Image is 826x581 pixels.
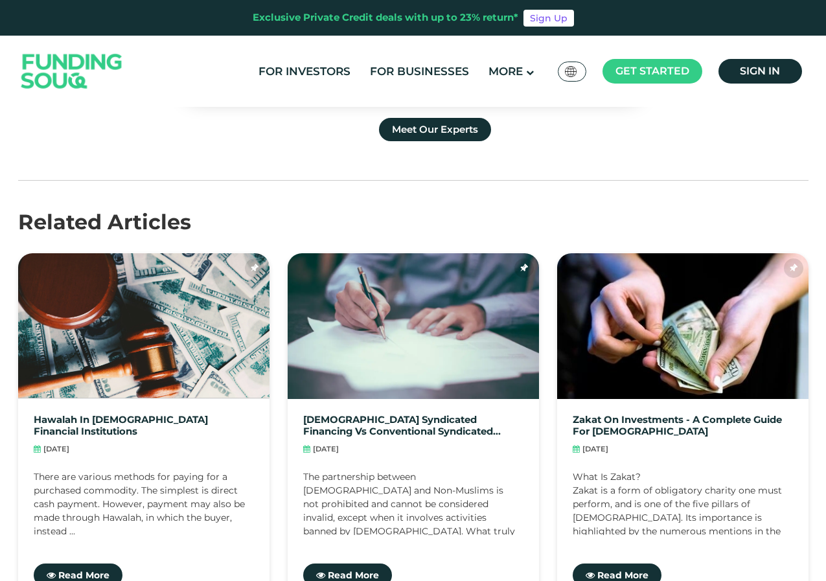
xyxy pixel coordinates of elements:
[18,209,191,234] span: Related Articles
[615,65,689,77] span: Get started
[597,569,648,581] span: Read More
[565,66,577,77] img: SA Flag
[18,253,270,399] img: blogImage
[328,569,379,581] span: Read More
[8,39,135,104] img: Logo
[367,61,472,82] a: For Businesses
[43,444,69,455] span: [DATE]
[488,65,523,78] span: More
[379,118,491,141] a: Meet Our Experts
[573,415,793,437] a: Zakat on Investments - A complete guide for [DEMOGRAPHIC_DATA]
[58,569,109,581] span: Read More
[303,415,523,437] a: [DEMOGRAPHIC_DATA] Syndicated financing Vs Conventional Syndicated financing
[740,65,780,77] span: Sign in
[34,415,254,437] a: Hawalah in [DEMOGRAPHIC_DATA] financial institutions
[718,59,802,84] a: Sign in
[523,10,574,27] a: Sign Up
[313,444,339,455] span: [DATE]
[253,10,518,25] div: Exclusive Private Credit deals with up to 23% return*
[573,470,793,535] div: What Is Zakat? Zakat is a form of obligatory charity one must perform, and is one of the five pil...
[557,253,809,399] img: blogImage
[288,253,539,399] img: blogImage
[303,470,523,535] div: The partnership between [DEMOGRAPHIC_DATA] and Non-Muslims is not prohibited and cannot be consid...
[34,470,254,535] div: There are various methods for paying for a purchased commodity. The simplest is direct cash payme...
[255,61,354,82] a: For Investors
[582,444,608,455] span: [DATE]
